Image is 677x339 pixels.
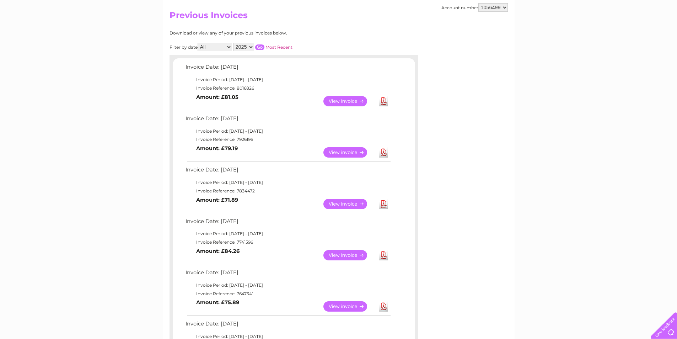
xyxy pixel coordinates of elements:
[196,94,238,100] b: Amount: £81.05
[196,248,240,254] b: Amount: £84.26
[171,4,507,35] div: Clear Business is a trading name of Verastar Limited (registered in [GEOGRAPHIC_DATA] No. 3667643...
[323,301,376,312] a: View
[590,30,611,36] a: Telecoms
[184,187,392,195] td: Invoice Reference: 7834472
[265,44,292,50] a: Most Recent
[170,10,508,24] h2: Previous Invoices
[184,281,392,290] td: Invoice Period: [DATE] - [DATE]
[323,250,376,260] a: View
[184,75,392,84] td: Invoice Period: [DATE] - [DATE]
[184,135,392,144] td: Invoice Reference: 7926196
[654,30,670,36] a: Log out
[184,178,392,187] td: Invoice Period: [DATE] - [DATE]
[379,301,388,312] a: Download
[170,43,356,51] div: Filter by date
[196,145,238,152] b: Amount: £79.19
[184,62,392,75] td: Invoice Date: [DATE]
[184,238,392,247] td: Invoice Reference: 7741596
[379,199,388,209] a: Download
[184,217,392,230] td: Invoice Date: [DATE]
[170,31,356,36] div: Download or view any of your previous invoices below.
[543,4,592,12] a: 0333 014 3131
[441,3,508,12] div: Account number
[184,319,392,332] td: Invoice Date: [DATE]
[196,197,238,203] b: Amount: £71.89
[379,147,388,158] a: Download
[552,30,565,36] a: Water
[323,147,376,158] a: View
[184,127,392,136] td: Invoice Period: [DATE] - [DATE]
[184,165,392,178] td: Invoice Date: [DATE]
[323,199,376,209] a: View
[323,96,376,106] a: View
[184,114,392,127] td: Invoice Date: [DATE]
[196,299,239,306] b: Amount: £75.89
[570,30,585,36] a: Energy
[184,290,392,298] td: Invoice Reference: 7647341
[184,229,392,238] td: Invoice Period: [DATE] - [DATE]
[615,30,625,36] a: Blog
[379,250,388,260] a: Download
[630,30,647,36] a: Contact
[184,84,392,92] td: Invoice Reference: 8016826
[184,268,392,281] td: Invoice Date: [DATE]
[24,18,60,40] img: logo.png
[379,96,388,106] a: Download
